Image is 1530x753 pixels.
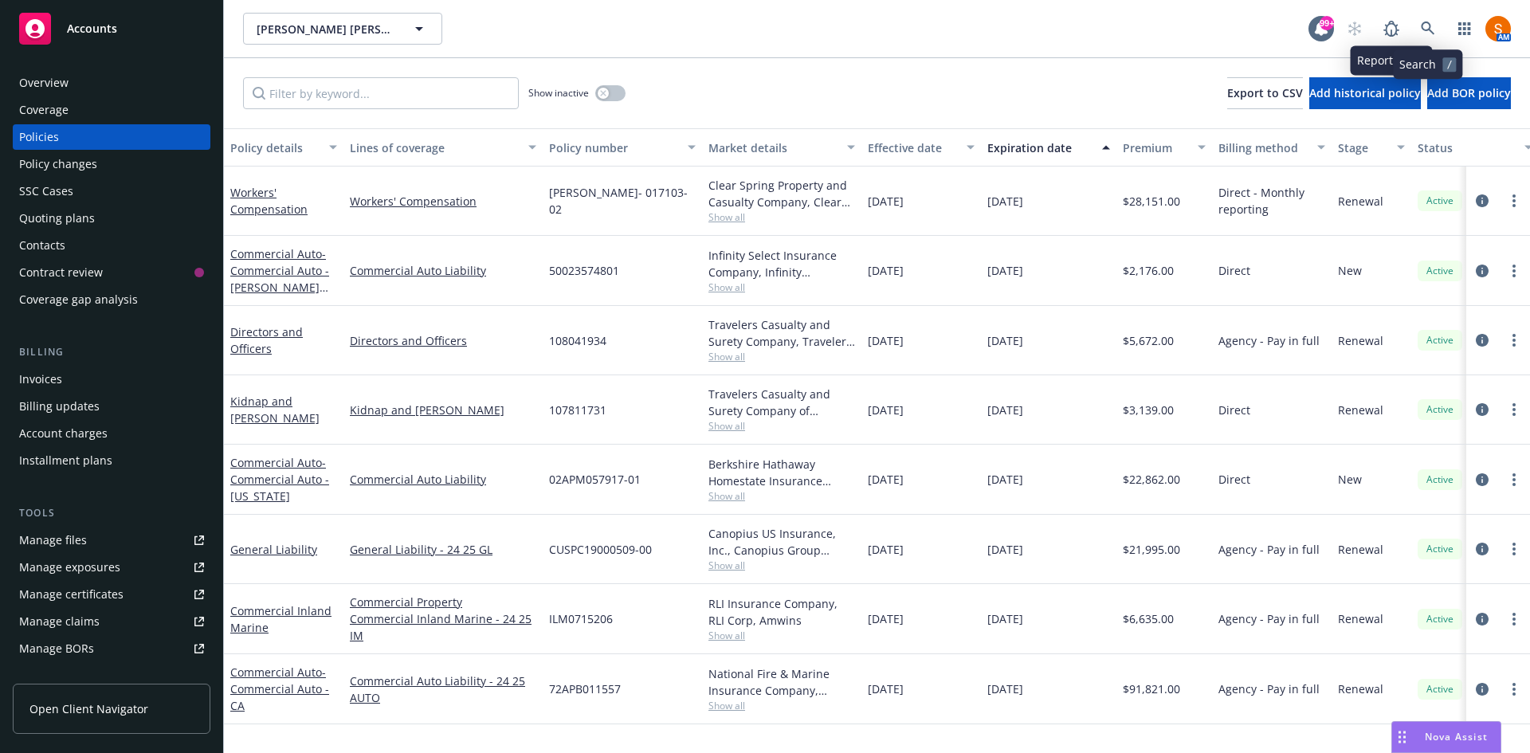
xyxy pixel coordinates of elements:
[19,206,95,231] div: Quoting plans
[1473,539,1492,559] a: circleInformation
[350,471,536,488] a: Commercial Auto Liability
[1227,77,1303,109] button: Export to CSV
[243,13,442,45] button: [PERSON_NAME] [PERSON_NAME] & Associates, Inc.
[1504,191,1524,210] a: more
[549,610,613,627] span: ILM0715206
[549,332,606,349] span: 108041934
[19,582,124,607] div: Manage certificates
[1218,680,1320,697] span: Agency - Pay in full
[549,184,696,218] span: [PERSON_NAME]- 017103-02
[1123,402,1174,418] span: $3,139.00
[1473,400,1492,419] a: circleInformation
[549,541,652,558] span: CUSPC19000509-00
[19,448,112,473] div: Installment plans
[230,603,331,635] a: Commercial Inland Marine
[861,128,981,167] button: Effective date
[1218,541,1320,558] span: Agency - Pay in full
[19,178,73,204] div: SSC Cases
[19,609,100,634] div: Manage claims
[1473,191,1492,210] a: circleInformation
[1504,261,1524,280] a: more
[1427,85,1511,100] span: Add BOR policy
[1338,262,1362,279] span: New
[19,233,65,258] div: Contacts
[708,595,855,629] div: RLI Insurance Company, RLI Corp, Amwins
[13,527,210,553] a: Manage files
[13,178,210,204] a: SSC Cases
[230,665,329,713] span: - Commercial Auto - CA
[987,680,1023,697] span: [DATE]
[1309,77,1421,109] button: Add historical policy
[1212,128,1332,167] button: Billing method
[868,262,904,279] span: [DATE]
[13,505,210,521] div: Tools
[1427,77,1511,109] button: Add BOR policy
[1473,331,1492,350] a: circleInformation
[1424,402,1456,417] span: Active
[1338,193,1383,210] span: Renewal
[1424,264,1456,278] span: Active
[1473,470,1492,489] a: circleInformation
[987,402,1023,418] span: [DATE]
[1309,85,1421,100] span: Add historical policy
[1424,542,1456,556] span: Active
[13,609,210,634] a: Manage claims
[549,680,621,697] span: 72APB011557
[1504,331,1524,350] a: more
[257,21,394,37] span: [PERSON_NAME] [PERSON_NAME] & Associates, Inc.
[19,124,59,150] div: Policies
[1218,332,1320,349] span: Agency - Pay in full
[19,287,138,312] div: Coverage gap analysis
[1123,262,1174,279] span: $2,176.00
[1504,539,1524,559] a: more
[708,210,855,224] span: Show all
[987,610,1023,627] span: [DATE]
[1473,680,1492,699] a: circleInformation
[1338,402,1383,418] span: Renewal
[1218,184,1325,218] span: Direct - Monthly reporting
[19,97,69,123] div: Coverage
[1123,139,1188,156] div: Premium
[987,471,1023,488] span: [DATE]
[1338,139,1387,156] div: Stage
[987,139,1093,156] div: Expiration date
[19,555,120,580] div: Manage exposures
[350,193,536,210] a: Workers' Compensation
[19,663,140,688] div: Summary of insurance
[708,177,855,210] div: Clear Spring Property and Casualty Company, Clear Spring Property and Casualty Company
[1123,193,1180,210] span: $28,151.00
[13,555,210,580] a: Manage exposures
[1123,610,1174,627] span: $6,635.00
[13,287,210,312] a: Coverage gap analysis
[1424,194,1456,208] span: Active
[1412,13,1444,45] a: Search
[1218,262,1250,279] span: Direct
[708,419,855,433] span: Show all
[350,610,536,644] a: Commercial Inland Marine - 24 25 IM
[13,582,210,607] a: Manage certificates
[1504,470,1524,489] a: more
[1504,610,1524,629] a: more
[350,332,536,349] a: Directors and Officers
[13,70,210,96] a: Overview
[230,455,329,504] span: - Commercial Auto - [US_STATE]
[1375,13,1407,45] a: Report a Bug
[708,247,855,280] div: Infinity Select Insurance Company, Infinity ([PERSON_NAME])
[1218,471,1250,488] span: Direct
[1338,471,1362,488] span: New
[230,185,308,217] a: Workers' Compensation
[13,663,210,688] a: Summary of insurance
[708,139,838,156] div: Market details
[1424,612,1456,626] span: Active
[19,636,94,661] div: Manage BORs
[13,151,210,177] a: Policy changes
[1320,16,1334,30] div: 99+
[528,86,589,100] span: Show inactive
[19,394,100,419] div: Billing updates
[19,367,62,392] div: Invoices
[230,139,320,156] div: Policy details
[987,193,1023,210] span: [DATE]
[708,629,855,642] span: Show all
[230,542,317,557] a: General Liability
